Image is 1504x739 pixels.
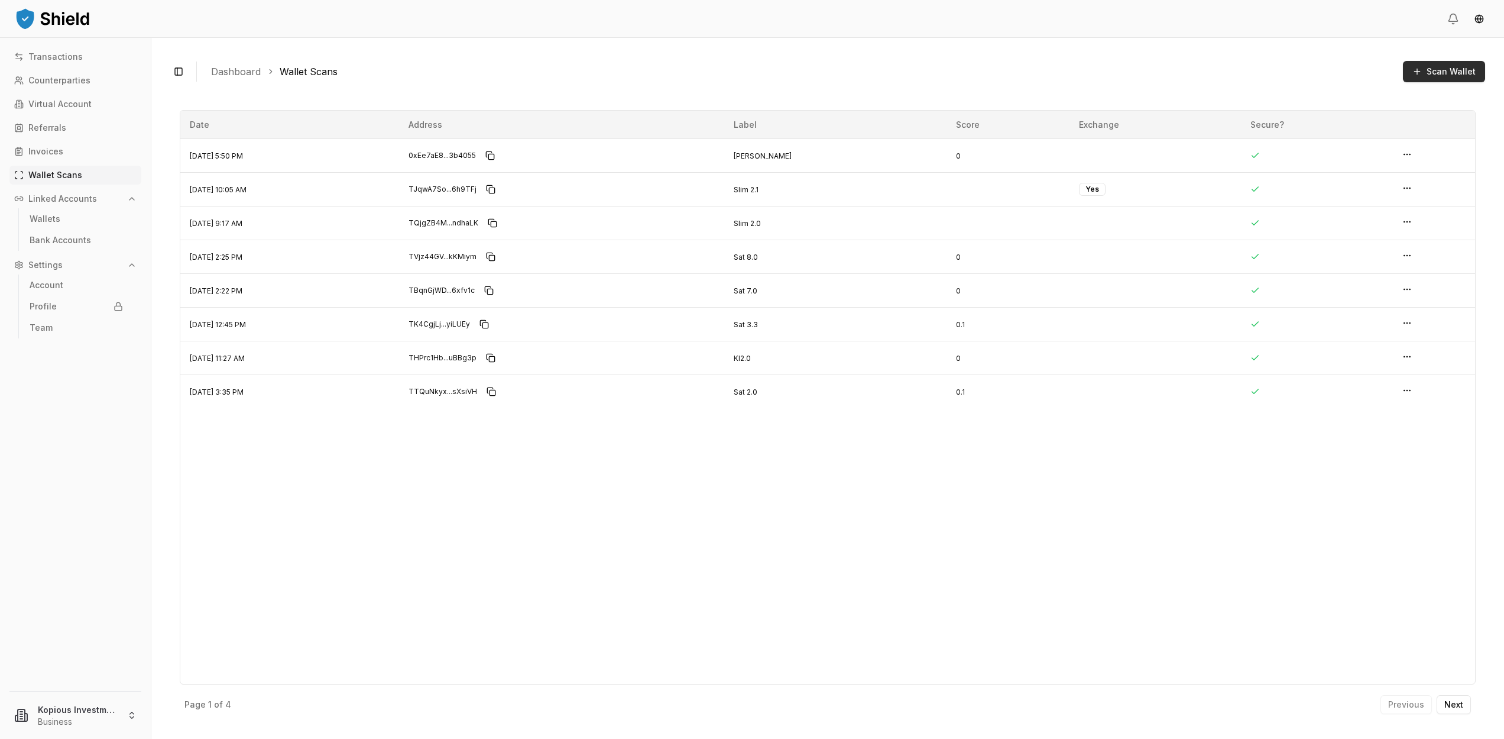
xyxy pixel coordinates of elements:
[475,315,494,334] button: Copy to clipboard
[409,286,475,295] span: TBqnGjWD...6xfv1c
[28,261,63,269] p: Settings
[190,388,244,396] span: [DATE] 3:35 PM
[214,701,223,709] p: of
[14,7,91,30] img: ShieldPay Logo
[481,180,500,199] button: Copy to clipboard
[28,147,63,156] p: Invoices
[25,318,128,337] a: Team
[190,286,242,295] span: [DATE] 2:22 PM
[1444,701,1463,709] p: Next
[211,64,261,79] a: Dashboard
[190,320,246,329] span: [DATE] 12:45 PM
[479,281,498,300] button: Copy to clipboard
[409,353,477,363] span: THPrc1Hb...uBBg3p
[28,100,92,108] p: Virtual Account
[9,71,141,90] a: Counterparties
[28,76,90,85] p: Counterparties
[409,252,477,262] span: TVjz44GV...kKMiym
[724,111,947,139] th: Label
[409,151,476,160] span: 0xEe7aE8...3b4055
[956,388,965,396] span: 0.1
[9,142,141,161] a: Invoices
[208,701,212,709] p: 1
[28,195,97,203] p: Linked Accounts
[190,219,242,228] span: [DATE] 9:17 AM
[956,253,961,262] span: 0
[1069,111,1240,139] th: Exchange
[28,124,66,132] p: Referrals
[9,189,141,208] button: Linked Accounts
[956,286,961,295] span: 0
[734,253,758,262] span: Sat 8.0
[30,236,91,244] p: Bank Accounts
[481,348,500,367] button: Copy to clipboard
[956,320,965,329] span: 0.1
[30,302,57,311] p: Profile
[956,354,961,363] span: 0
[947,111,1069,139] th: Score
[1241,111,1393,139] th: Secure?
[482,382,501,401] button: Copy to clipboard
[481,247,500,266] button: Copy to clipboard
[9,47,141,66] a: Transactions
[25,297,128,316] a: Profile
[30,281,63,289] p: Account
[28,53,83,61] p: Transactions
[184,701,206,709] p: Page
[956,151,961,160] span: 0
[9,95,141,114] a: Virtual Account
[1427,66,1476,78] span: Scan Wallet
[483,214,502,233] button: Copy to clipboard
[409,387,477,396] span: TTQuNkyx...sXsiVH
[734,354,751,363] span: KI2.0
[5,696,146,734] button: Kopious Investments LLCBusiness
[28,171,82,179] p: Wallet Scans
[734,219,761,228] span: Slim 2.0
[734,286,757,295] span: Sat 7.0
[225,701,231,709] p: 4
[9,256,141,275] button: Settings
[180,111,399,139] th: Date
[1403,61,1485,82] button: Scan Wallet
[9,118,141,137] a: Referrals
[38,703,118,716] p: Kopious Investments LLC
[190,185,247,194] span: [DATE] 10:05 AM
[399,111,724,139] th: Address
[25,276,128,295] a: Account
[30,324,53,332] p: Team
[30,215,60,223] p: Wallets
[1437,695,1471,714] button: Next
[734,151,792,160] span: [PERSON_NAME]
[280,64,338,79] a: Wallet Scans
[734,388,757,396] span: Sat 2.0
[734,185,759,194] span: Slim 2.1
[190,354,245,363] span: [DATE] 11:27 AM
[409,320,470,329] span: TK4CgjLj...yiLUEy
[409,185,477,194] span: TJqwA7So...6h9TFj
[25,209,128,228] a: Wallets
[25,231,128,250] a: Bank Accounts
[481,146,500,165] button: Copy to clipboard
[1079,183,1106,196] div: Yes
[734,320,758,329] span: Sat 3.3
[9,166,141,185] a: Wallet Scans
[190,253,242,262] span: [DATE] 2:25 PM
[211,64,1393,79] nav: breadcrumb
[38,716,118,728] p: Business
[190,151,243,160] span: [DATE] 5:50 PM
[409,218,478,228] span: TQjgZB4M...ndhaLK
